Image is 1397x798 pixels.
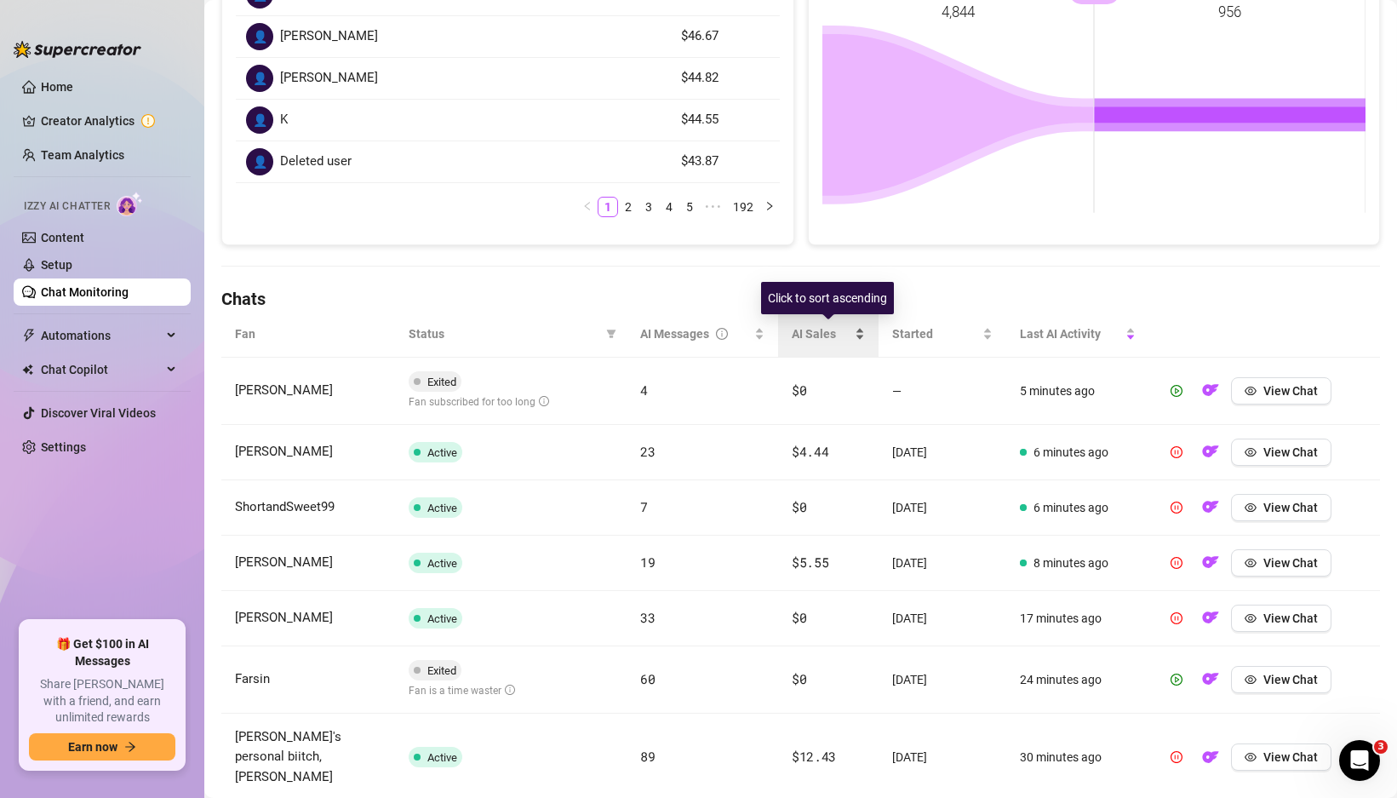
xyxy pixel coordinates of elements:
a: OF [1197,560,1224,573]
span: 23 [640,443,655,460]
a: Settings [41,440,86,454]
span: View Chat [1263,501,1318,514]
span: 6 minutes ago [1033,501,1108,514]
span: info-circle [505,685,515,695]
span: View Chat [1263,384,1318,398]
span: eye [1245,502,1257,514]
button: OF [1197,549,1224,577]
img: OF [1202,554,1219,571]
img: OF [1202,382,1219,399]
img: AI Chatter [117,192,143,216]
td: 17 minutes ago [1006,591,1149,646]
span: 60 [640,670,655,687]
button: View Chat [1231,377,1331,405]
article: $46.67 [681,26,770,47]
span: pause-circle [1171,446,1182,458]
span: Active [427,502,457,514]
article: $43.87 [681,152,770,172]
button: left [577,197,598,217]
span: Chat Copilot [41,356,162,383]
span: View Chat [1263,445,1318,459]
span: eye [1245,751,1257,763]
div: AI Messages [640,324,751,343]
a: OF [1197,388,1224,401]
td: [DATE] [879,646,1007,714]
span: play-circle [1171,385,1182,397]
span: filter [606,329,616,339]
div: 👤 [246,65,273,92]
a: OF [1197,504,1224,518]
span: $5.55 [792,554,829,571]
span: Farsin [235,671,270,686]
span: Active [427,557,457,570]
td: [DATE] [879,425,1007,480]
span: pause-circle [1171,502,1182,514]
button: OF [1197,494,1224,521]
img: OF [1202,749,1219,766]
span: eye [1245,674,1257,686]
img: Chat Copilot [22,364,33,376]
span: 4 [640,382,648,399]
span: [PERSON_NAME] [280,68,378,89]
button: OF [1197,605,1224,632]
span: pause-circle [1171,612,1182,624]
td: 24 minutes ago [1006,646,1149,714]
td: — [879,358,1007,425]
span: ShortandSweet99 [235,499,335,514]
a: 1 [598,198,617,216]
span: ••• [700,197,727,217]
img: OF [1202,498,1219,515]
td: [DATE] [879,591,1007,646]
li: 4 [659,197,679,217]
span: 6 minutes ago [1033,445,1108,459]
span: $0 [792,382,806,399]
th: Started [879,311,1007,358]
span: $4.44 [792,443,829,460]
div: 👤 [246,23,273,50]
span: eye [1245,385,1257,397]
a: Creator Analytics exclamation-circle [41,107,177,135]
td: [DATE] [879,480,1007,536]
td: [DATE] [879,536,1007,591]
span: 33 [640,609,655,626]
span: [PERSON_NAME] [280,26,378,47]
iframe: Intercom live chat [1339,740,1380,781]
li: Previous Page [577,197,598,217]
a: OF [1197,676,1224,690]
li: 1 [598,197,618,217]
button: OF [1197,743,1224,771]
a: Content [41,231,84,244]
img: OF [1202,443,1219,460]
span: $0 [792,670,806,687]
li: Next Page [759,197,780,217]
li: 3 [638,197,659,217]
th: Fan [221,311,395,358]
a: 5 [680,198,699,216]
span: pause-circle [1171,751,1182,763]
span: $12.43 [792,748,836,765]
button: View Chat [1231,605,1331,632]
div: 👤 [246,148,273,175]
span: [PERSON_NAME] [235,382,333,398]
button: View Chat [1231,439,1331,466]
span: eye [1245,446,1257,458]
span: AI Sales [792,324,851,343]
span: left [582,201,593,211]
button: Earn nowarrow-right [29,733,175,761]
a: OF [1197,615,1224,629]
a: 192 [728,198,759,216]
a: Chat Monitoring [41,285,129,299]
span: Fan subscribed for too long [409,396,549,408]
article: $44.55 [681,110,770,130]
span: thunderbolt [22,329,36,342]
span: View Chat [1263,556,1318,570]
a: Team Analytics [41,148,124,162]
button: OF [1197,439,1224,466]
span: Automations [41,322,162,349]
span: Share [PERSON_NAME] with a friend, and earn unlimited rewards [29,676,175,726]
span: eye [1245,557,1257,569]
span: K [280,110,288,130]
a: OF [1197,449,1224,462]
span: Fan is a time waster [409,685,515,697]
span: Started [892,324,980,343]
